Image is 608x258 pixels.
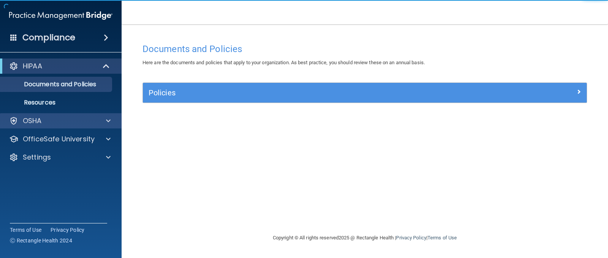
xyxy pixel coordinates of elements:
[142,60,425,65] span: Here are the documents and policies that apply to your organization. As best practice, you should...
[51,226,85,234] a: Privacy Policy
[477,204,599,234] iframe: Drift Widget Chat Controller
[9,116,111,125] a: OSHA
[9,135,111,144] a: OfficeSafe University
[149,89,470,97] h5: Policies
[23,116,42,125] p: OSHA
[5,81,109,88] p: Documents and Policies
[5,99,109,106] p: Resources
[9,153,111,162] a: Settings
[427,235,457,241] a: Terms of Use
[396,235,426,241] a: Privacy Policy
[142,44,587,54] h4: Documents and Policies
[10,226,41,234] a: Terms of Use
[226,226,503,250] div: Copyright © All rights reserved 2025 @ Rectangle Health | |
[22,32,75,43] h4: Compliance
[9,62,110,71] a: HIPAA
[10,237,72,244] span: Ⓒ Rectangle Health 2024
[149,87,581,99] a: Policies
[9,8,112,23] img: PMB logo
[23,135,95,144] p: OfficeSafe University
[23,62,42,71] p: HIPAA
[23,153,51,162] p: Settings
